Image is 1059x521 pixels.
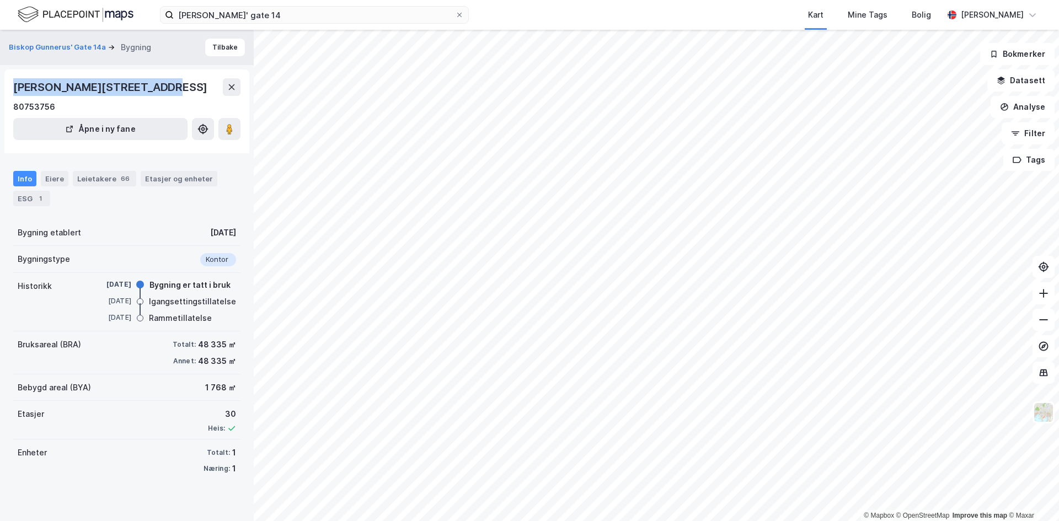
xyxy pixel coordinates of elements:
[1002,122,1055,144] button: Filter
[41,171,68,186] div: Eiere
[18,253,70,266] div: Bygningstype
[73,171,136,186] div: Leietakere
[13,100,55,114] div: 80753756
[232,462,236,475] div: 1
[149,278,231,292] div: Bygning er tatt i bruk
[198,338,236,351] div: 48 335 ㎡
[1004,468,1059,521] iframe: Chat Widget
[198,355,236,368] div: 48 335 ㎡
[13,118,188,140] button: Åpne i ny fane
[18,5,133,24] img: logo.f888ab2527a4732fd821a326f86c7f29.svg
[912,8,931,22] div: Bolig
[9,42,108,53] button: Biskop Gunnerus' Gate 14a
[205,381,236,394] div: 1 768 ㎡
[848,8,887,22] div: Mine Tags
[1033,402,1054,423] img: Z
[173,340,196,349] div: Totalt:
[991,96,1055,118] button: Analyse
[896,512,950,519] a: OpenStreetMap
[18,338,81,351] div: Bruksareal (BRA)
[18,280,52,293] div: Historikk
[87,296,131,306] div: [DATE]
[174,7,455,23] input: Søk på adresse, matrikkel, gårdeiere, leietakere eller personer
[210,226,236,239] div: [DATE]
[149,311,212,325] div: Rammetillatelse
[13,78,210,96] div: [PERSON_NAME][STREET_ADDRESS]
[953,512,1007,519] a: Improve this map
[13,191,50,206] div: ESG
[35,193,46,204] div: 1
[121,41,151,54] div: Bygning
[18,381,91,394] div: Bebygd areal (BYA)
[87,313,131,323] div: [DATE]
[87,280,131,289] div: [DATE]
[119,173,132,184] div: 66
[987,69,1055,92] button: Datasett
[808,8,823,22] div: Kart
[204,464,230,473] div: Næring:
[173,357,196,366] div: Annet:
[1003,149,1055,171] button: Tags
[18,407,44,421] div: Etasjer
[208,424,225,433] div: Heis:
[980,43,1055,65] button: Bokmerker
[208,407,236,421] div: 30
[207,448,230,457] div: Totalt:
[18,446,47,459] div: Enheter
[13,171,36,186] div: Info
[18,226,81,239] div: Bygning etablert
[232,446,236,459] div: 1
[149,295,236,308] div: Igangsettingstillatelse
[145,174,213,184] div: Etasjer og enheter
[961,8,1024,22] div: [PERSON_NAME]
[864,512,894,519] a: Mapbox
[205,39,245,56] button: Tilbake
